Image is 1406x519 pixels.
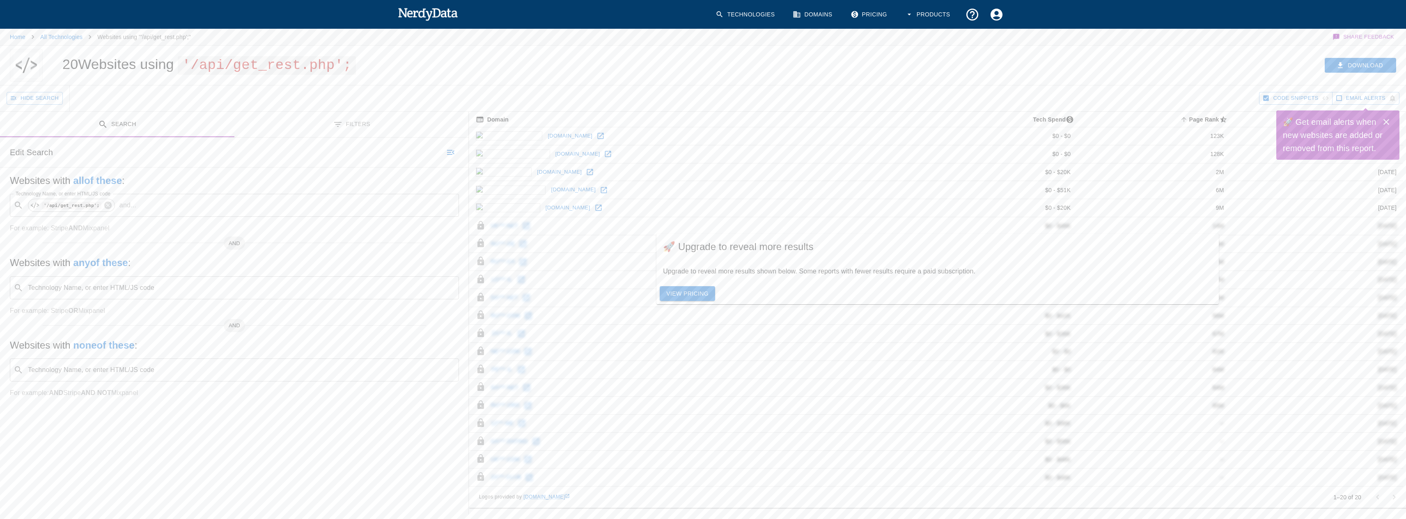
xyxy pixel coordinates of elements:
td: $0 - $20K [916,163,1078,181]
td: 123K [1077,127,1230,145]
a: View Pricing [660,286,715,301]
button: Get email alerts with newly found website results. Click to enable. [1332,92,1399,105]
b: none of these [73,340,134,351]
td: $0 - $0 [916,145,1078,163]
td: 128K [1077,145,1230,163]
td: [DATE] [1231,127,1403,145]
span: AND [224,239,245,248]
span: A page popularity ranking based on a domain's backlinks. Smaller numbers signal more popular doma... [1179,115,1231,124]
nav: breadcrumb [10,29,191,45]
a: [DOMAIN_NAME] [546,130,594,142]
img: doska.co.il icon [476,203,540,212]
b: any of these [73,257,128,268]
button: Account Settings [984,2,1009,27]
button: Close [1378,114,1395,130]
p: 1–20 of 20 [1333,493,1361,501]
button: Share Feedback [1331,29,1396,45]
b: AND [68,225,83,232]
h6: Edit Search [10,146,53,159]
img: doska.tv icon [476,168,532,177]
label: Technology Name, or enter HTML/JS code [16,190,110,197]
img: rusdate.co.il icon [476,186,546,195]
td: $0 - $51K [916,181,1078,199]
td: [DATE] [1231,145,1403,163]
button: Download [1325,58,1396,73]
a: [DOMAIN_NAME] [535,166,584,179]
button: Hide Search [7,92,63,105]
span: Hide Code Snippets [1273,94,1318,103]
button: Hide Code Snippets [1259,92,1332,105]
td: [DATE] [1231,199,1403,217]
a: Open rusdate.co.il in new window [598,184,610,196]
p: and ... [116,200,140,210]
a: Open rusdate.net in new window [594,130,607,142]
a: [DOMAIN_NAME] [549,184,598,196]
a: Open doska.co.il in new window [592,202,605,214]
a: Open doska.tv in new window [584,166,596,178]
td: $0 - $0 [916,127,1078,145]
a: Open dateland.co.il in new window [602,148,614,160]
h5: Websites with : [10,256,459,269]
td: $0 - $20K [916,199,1078,217]
span: AND [224,322,245,330]
h5: Websites with : [10,174,459,187]
img: NerdyData.com [398,6,458,22]
img: "'/api/get_rest.php';" logo [14,49,39,82]
a: [DOMAIN_NAME] [544,202,592,214]
span: Get email alerts with newly found website results. Click to enable. [1346,94,1385,103]
b: all of these [73,175,122,186]
h1: 20 Websites using [62,56,356,72]
b: OR [68,307,78,314]
button: Support and Documentation [960,2,984,27]
p: For example: Stripe Mixpanel [10,223,459,233]
td: [DATE] [1231,181,1403,199]
a: [DOMAIN_NAME] [523,494,570,500]
a: Home [10,34,25,40]
b: AND [49,389,63,396]
b: AND NOT [81,389,111,396]
h5: Websites with : [10,339,459,352]
a: Technologies [711,2,781,27]
p: Websites using "'/api/get_rest.php';" [97,33,191,41]
a: [DOMAIN_NAME] [553,148,602,161]
h6: 🚀 Get email alerts when new websites are added or removed from this report. [1283,115,1383,155]
p: Upgrade to reveal more results shown below. Some reports with fewer results require a paid subscr... [663,266,1212,276]
span: The registered domain name (i.e. "nerdydata.com"). [476,115,509,124]
a: All Technologies [40,34,83,40]
code: '/api/get_rest.php'; [42,202,101,209]
td: [DATE] [1231,163,1403,181]
span: The estimated minimum and maximum annual tech spend each webpage has, based on the free, freemium... [1022,115,1077,124]
a: Pricing [846,2,894,27]
p: For example: Stripe Mixpanel [10,306,459,316]
td: 2M [1077,163,1230,181]
p: For example: Stripe Mixpanel [10,388,459,398]
img: dateland.co.il icon [476,149,550,158]
div: '/api/get_rest.php'; [28,199,115,212]
button: Filters [234,112,469,138]
img: rusdate.net icon [476,131,543,140]
span: '/api/get_rest.php'; [178,56,356,75]
td: 9M [1077,199,1230,217]
span: Logos provided by [479,493,570,501]
span: 🚀 Upgrade to reveal more results [663,240,1212,253]
button: Products [900,2,957,27]
td: 6M [1077,181,1230,199]
a: Domains [788,2,839,27]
